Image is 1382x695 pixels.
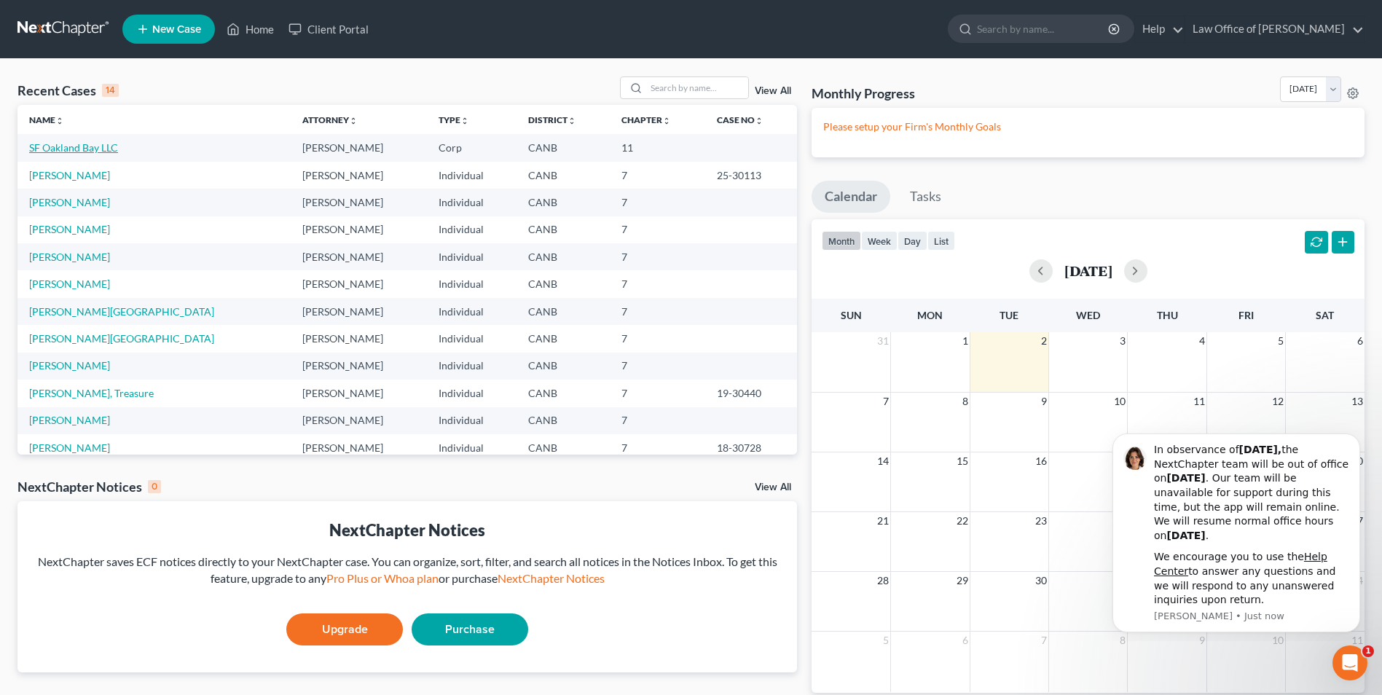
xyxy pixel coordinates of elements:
[517,162,610,189] td: CANB
[1034,512,1048,530] span: 23
[152,24,201,35] span: New Case
[755,117,763,125] i: unfold_more
[1185,16,1364,42] a: Law Office of [PERSON_NAME]
[102,84,119,97] div: 14
[29,554,785,587] div: NextChapter saves ECF notices directly to your NextChapter case. You can organize, sort, filter, ...
[29,223,110,235] a: [PERSON_NAME]
[955,572,970,589] span: 29
[29,114,64,125] a: Nameunfold_more
[291,298,427,325] td: [PERSON_NAME]
[498,571,605,585] a: NextChapter Notices
[610,134,705,161] td: 11
[1157,309,1178,321] span: Thu
[1040,393,1048,410] span: 9
[610,407,705,434] td: 7
[1091,420,1382,641] iframe: Intercom notifications message
[1271,393,1285,410] span: 12
[662,117,671,125] i: unfold_more
[610,380,705,407] td: 7
[291,407,427,434] td: [PERSON_NAME]
[882,393,890,410] span: 7
[1276,332,1285,350] span: 5
[439,114,469,125] a: Typeunfold_more
[1000,309,1018,321] span: Tue
[1198,332,1206,350] span: 4
[1238,309,1254,321] span: Fri
[812,85,915,102] h3: Monthly Progress
[610,162,705,189] td: 7
[610,353,705,380] td: 7
[517,243,610,270] td: CANB
[29,278,110,290] a: [PERSON_NAME]
[517,189,610,216] td: CANB
[961,632,970,649] span: 6
[148,480,161,493] div: 0
[927,231,955,251] button: list
[1135,16,1184,42] a: Help
[705,380,797,407] td: 19-30440
[291,353,427,380] td: [PERSON_NAME]
[281,16,376,42] a: Client Portal
[291,270,427,297] td: [PERSON_NAME]
[517,434,610,461] td: CANB
[55,117,64,125] i: unfold_more
[427,270,517,297] td: Individual
[29,519,785,541] div: NextChapter Notices
[917,309,943,321] span: Mon
[29,141,118,154] a: SF Oakland Bay LLC
[427,353,517,380] td: Individual
[29,251,110,263] a: [PERSON_NAME]
[1034,572,1048,589] span: 30
[977,15,1110,42] input: Search by name...
[610,243,705,270] td: 7
[955,512,970,530] span: 22
[291,134,427,161] td: [PERSON_NAME]
[1064,263,1112,278] h2: [DATE]
[291,162,427,189] td: [PERSON_NAME]
[427,162,517,189] td: Individual
[961,393,970,410] span: 8
[427,134,517,161] td: Corp
[427,298,517,325] td: Individual
[517,216,610,243] td: CANB
[427,380,517,407] td: Individual
[517,134,610,161] td: CANB
[349,117,358,125] i: unfold_more
[17,478,161,495] div: NextChapter Notices
[876,512,890,530] span: 21
[460,117,469,125] i: unfold_more
[961,332,970,350] span: 1
[861,231,898,251] button: week
[427,325,517,352] td: Individual
[427,407,517,434] td: Individual
[646,77,748,98] input: Search by name...
[898,231,927,251] button: day
[427,243,517,270] td: Individual
[876,572,890,589] span: 28
[1040,632,1048,649] span: 7
[427,434,517,461] td: Individual
[610,216,705,243] td: 7
[29,196,110,208] a: [PERSON_NAME]
[29,414,110,426] a: [PERSON_NAME]
[755,482,791,492] a: View All
[517,353,610,380] td: CANB
[705,162,797,189] td: 25-30113
[291,325,427,352] td: [PERSON_NAME]
[29,332,214,345] a: [PERSON_NAME][GEOGRAPHIC_DATA]
[705,434,797,461] td: 18-30728
[1316,309,1334,321] span: Sat
[29,359,110,372] a: [PERSON_NAME]
[291,243,427,270] td: [PERSON_NAME]
[291,434,427,461] td: [PERSON_NAME]
[29,169,110,181] a: [PERSON_NAME]
[876,332,890,350] span: 31
[29,305,214,318] a: [PERSON_NAME][GEOGRAPHIC_DATA]
[1040,332,1048,350] span: 2
[517,380,610,407] td: CANB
